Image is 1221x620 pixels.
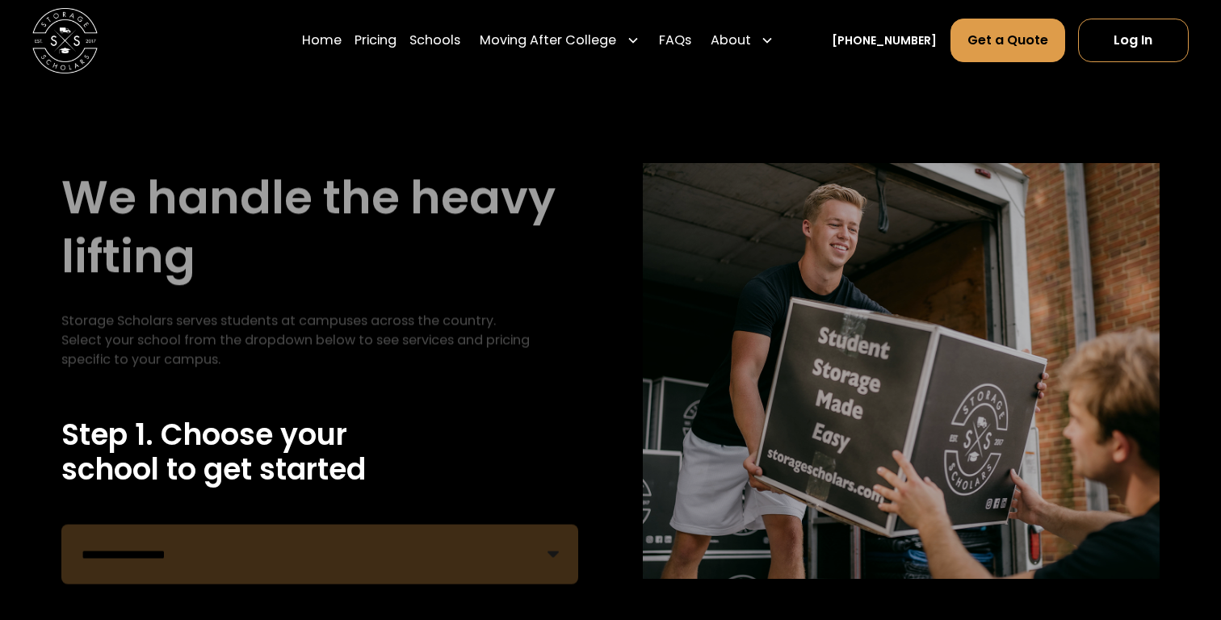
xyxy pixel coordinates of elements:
h2: Step 1. Choose your school to get started [61,417,578,488]
a: FAQs [659,18,691,63]
div: Moving After College [480,31,616,50]
img: Storage Scholars main logo [32,8,98,73]
div: About [704,18,780,63]
a: [PHONE_NUMBER] [832,32,937,49]
a: home [32,8,98,73]
a: Home [302,18,342,63]
img: storage scholar [643,163,1160,583]
a: Pricing [355,18,397,63]
div: Storage Scholars serves students at campuses across the country. Select your school from the drop... [61,311,578,369]
a: Log In [1078,19,1189,62]
a: Get a Quote [950,19,1065,62]
h1: We handle the heavy lifting [61,169,578,287]
form: Remind Form [61,524,578,584]
div: Moving After College [473,18,645,63]
a: Schools [409,18,460,63]
div: About [711,31,751,50]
